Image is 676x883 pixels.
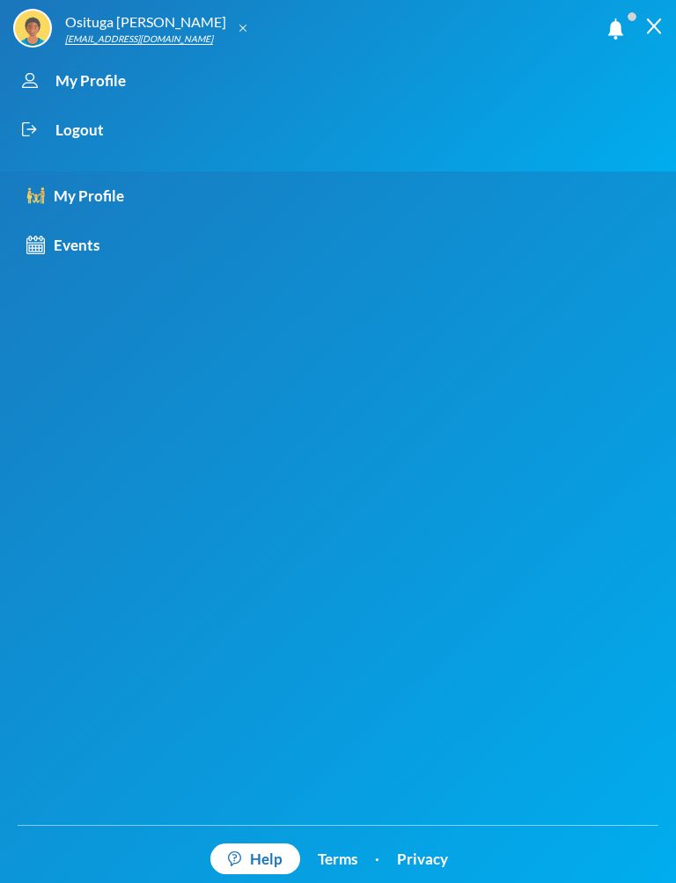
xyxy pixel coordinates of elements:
[15,11,50,46] img: STUDENT
[318,848,357,871] a: Terms
[65,11,226,33] div: Osituga [PERSON_NAME]
[375,848,379,871] div: ·
[26,234,99,257] div: Events
[13,106,632,155] div: Logout
[26,185,124,208] div: My Profile
[210,843,300,875] a: Help
[13,56,632,106] div: My Profile
[397,848,448,871] a: Privacy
